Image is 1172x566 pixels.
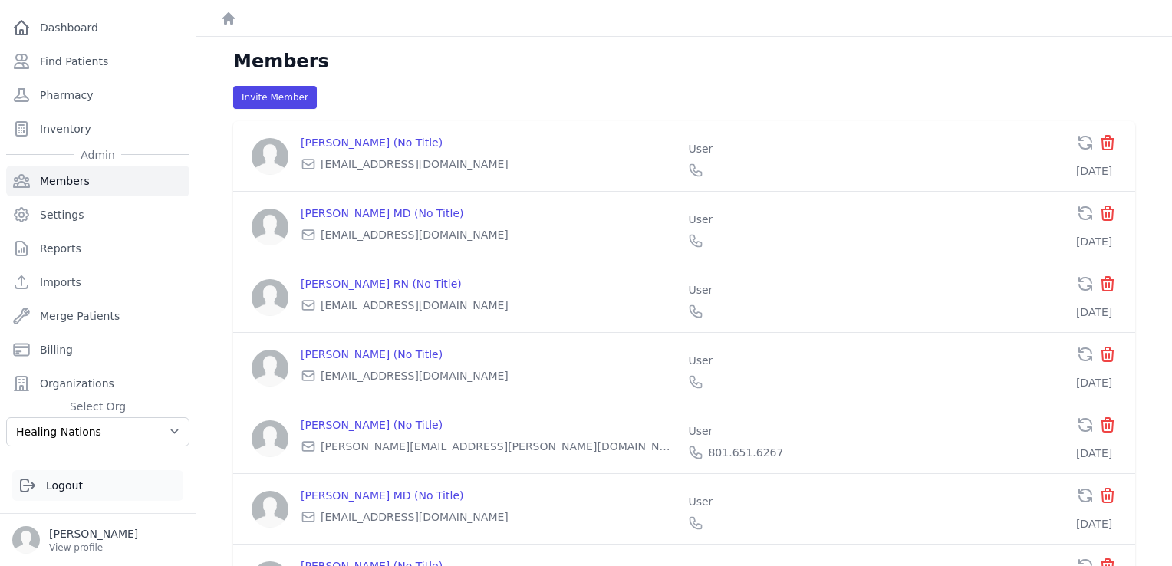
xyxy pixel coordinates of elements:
[301,417,676,433] p: [PERSON_NAME] (No Title)
[1076,416,1095,434] span: Re-send Invitation
[64,399,132,414] span: Select Org
[688,423,1063,439] p: User
[252,276,1076,319] a: [PERSON_NAME] RN (No Title) [EMAIL_ADDRESS][DOMAIN_NAME] User
[1098,140,1117,155] span: Remove Member From Organization
[6,12,189,43] a: Dashboard
[688,212,1063,227] p: User
[1076,275,1095,293] span: Re-send Invitation
[1076,163,1117,179] div: [DATE]
[688,141,1063,156] p: User
[6,46,189,77] a: Find Patients
[6,114,189,144] a: Inventory
[688,353,1063,368] p: User
[6,166,189,196] a: Members
[301,347,676,362] p: [PERSON_NAME] (No Title)
[688,282,1063,298] p: User
[6,233,189,264] a: Reports
[321,298,509,313] span: [EMAIL_ADDRESS][DOMAIN_NAME]
[301,206,676,221] p: [PERSON_NAME] MD (No Title)
[1076,446,1117,461] div: [DATE]
[708,445,783,460] span: 801.651.6267
[12,526,183,554] a: [PERSON_NAME] View profile
[74,147,121,163] span: Admin
[321,227,509,242] span: [EMAIL_ADDRESS][DOMAIN_NAME]
[233,86,317,109] button: Invite Member
[252,206,1076,248] a: [PERSON_NAME] MD (No Title) [EMAIL_ADDRESS][DOMAIN_NAME] User
[1098,211,1117,225] span: Remove Member From Organization
[6,199,189,230] a: Settings
[1098,352,1117,367] span: Remove Member From Organization
[1076,516,1117,531] div: [DATE]
[233,49,329,74] h1: Members
[1098,423,1117,437] span: Remove Member From Organization
[6,267,189,298] a: Imports
[12,470,183,501] a: Logout
[1076,375,1117,390] div: [DATE]
[301,135,676,150] p: [PERSON_NAME] (No Title)
[6,301,189,331] a: Merge Patients
[252,347,1076,390] a: [PERSON_NAME] (No Title) [EMAIL_ADDRESS][DOMAIN_NAME] User
[1076,304,1117,320] div: [DATE]
[321,368,509,383] span: [EMAIL_ADDRESS][DOMAIN_NAME]
[321,509,509,525] span: [EMAIL_ADDRESS][DOMAIN_NAME]
[49,541,138,554] p: View profile
[1076,133,1095,152] span: Re-send Invitation
[688,494,1063,509] p: User
[6,368,189,399] a: Organizations
[301,488,676,503] p: [PERSON_NAME] MD (No Title)
[1076,234,1117,249] div: [DATE]
[321,439,676,454] span: [PERSON_NAME][EMAIL_ADDRESS][PERSON_NAME][DOMAIN_NAME]
[1098,281,1117,296] span: Remove Member From Organization
[321,156,509,172] span: [EMAIL_ADDRESS][DOMAIN_NAME]
[6,80,189,110] a: Pharmacy
[252,135,1076,178] a: [PERSON_NAME] (No Title) [EMAIL_ADDRESS][DOMAIN_NAME] User
[252,417,1076,460] a: [PERSON_NAME] (No Title) [PERSON_NAME][EMAIL_ADDRESS][PERSON_NAME][DOMAIN_NAME] User 801.651.6267
[1076,486,1095,505] span: Re-send Invitation
[49,526,138,541] p: [PERSON_NAME]
[1076,345,1095,364] span: Re-send Invitation
[301,276,676,291] p: [PERSON_NAME] RN (No Title)
[6,334,189,365] a: Billing
[252,488,1076,531] a: [PERSON_NAME] MD (No Title) [EMAIL_ADDRESS][DOMAIN_NAME] User
[1076,204,1095,222] span: Re-send Invitation
[1098,493,1117,508] span: Remove Member From Organization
